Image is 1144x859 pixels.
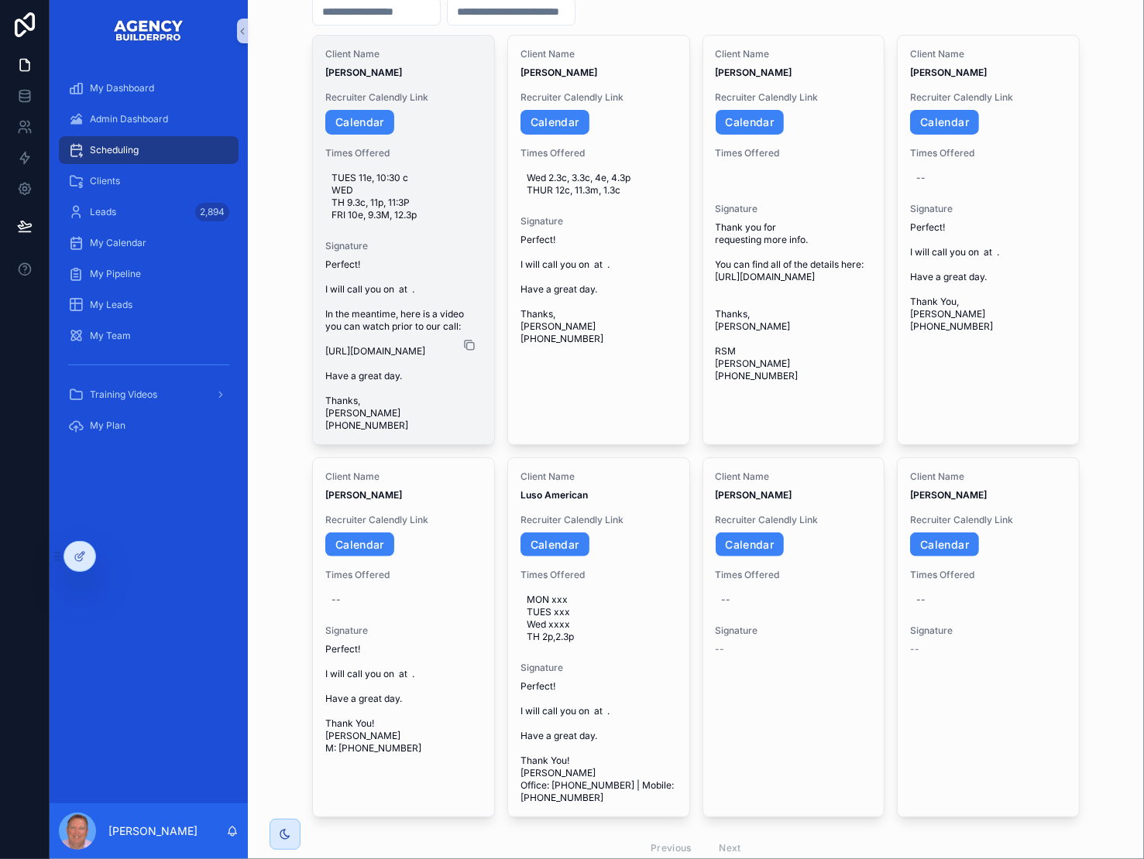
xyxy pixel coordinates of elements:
span: Client Name [716,48,872,60]
a: Calendar [520,110,589,135]
div: -- [916,172,926,184]
span: Perfect! I will call you on at . In the meantime, here is a video you can watch prior to our call... [325,258,482,432]
strong: [PERSON_NAME] [910,67,987,78]
a: Admin Dashboard [59,105,239,133]
a: Calendar [910,110,979,135]
span: My Plan [90,419,125,432]
span: My Pipeline [90,268,141,280]
strong: Luso American [520,489,588,501]
span: Times Offered [520,569,677,581]
span: Times Offered [325,569,482,581]
a: My Dashboard [59,74,239,102]
a: Clients [59,167,239,195]
a: Calendar [716,110,785,135]
a: Client Name[PERSON_NAME]Recruiter Calendly LinkCalendarTimes Offered--Signature-- [703,457,885,818]
span: Times Offered [716,147,872,159]
a: Client Name[PERSON_NAME]Recruiter Calendly LinkCalendarTimes OfferedSignatureThank you for reques... [703,35,885,445]
a: Client Name[PERSON_NAME]Recruiter Calendly LinkCalendarTimes OfferedTUES 11e, 10:30 c WED TH 9.3c... [312,35,495,445]
span: Perfect! I will call you on at . Have a great day. Thank You, [PERSON_NAME] [PHONE_NUMBER] [910,221,1067,333]
a: Calendar [325,110,394,135]
span: Recruiter Calendly Link [910,91,1067,104]
a: Client Name[PERSON_NAME]Recruiter Calendly LinkCalendarTimes Offered--SignaturePerfect! I will ca... [312,457,495,818]
img: App logo [113,19,184,43]
span: Times Offered [716,569,872,581]
a: Client Name[PERSON_NAME]Recruiter Calendly LinkCalendarTimes Offered--SignaturePerfect! I will ca... [897,35,1080,445]
span: Recruiter Calendly Link [716,91,872,104]
span: Wed 2.3c, 3.3c, 4e, 4.3p THUR 12c, 11.3m, 1.3c [527,172,671,197]
strong: [PERSON_NAME] [716,67,792,78]
span: Thank you for requesting more info. You can find all of the details here: [URL][DOMAIN_NAME] Than... [716,221,872,382]
span: My Calendar [90,237,146,249]
span: TUES 11e, 10:30 c WED TH 9.3c, 11p, 11:3P FRI 10e, 9.3M, 12.3p [332,172,476,221]
span: My Dashboard [90,82,154,94]
span: Client Name [520,48,677,60]
span: Signature [910,625,1067,637]
span: Training Videos [90,388,157,401]
div: scrollable content [50,62,248,462]
div: -- [332,594,341,606]
p: [PERSON_NAME] [108,823,198,839]
span: Perfect! I will call you on at . Have a great day. Thank You! [PERSON_NAME] M: [PHONE_NUMBER] [325,643,482,755]
span: MON xxx TUES xxx Wed xxxx TH 2p,2.3p [527,594,671,643]
a: Calendar [520,532,589,557]
span: Recruiter Calendly Link [520,91,677,104]
a: My Team [59,322,239,350]
a: Client Name[PERSON_NAME]Recruiter Calendly LinkCalendarTimes OfferedWed 2.3c, 3.3c, 4e, 4.3p THUR... [507,35,690,445]
span: Client Name [910,48,1067,60]
a: My Calendar [59,229,239,257]
a: My Pipeline [59,260,239,288]
span: Perfect! I will call you on at . Have a great day. Thanks, [PERSON_NAME] [PHONE_NUMBER] [520,234,677,345]
a: Calendar [910,532,979,557]
span: Times Offered [910,147,1067,159]
span: My Team [90,330,131,342]
span: Client Name [325,471,482,483]
span: Clients [90,175,120,187]
span: Signature [716,625,872,637]
span: Recruiter Calendly Link [325,91,482,104]
span: Client Name [910,471,1067,483]
a: Client Name[PERSON_NAME]Recruiter Calendly LinkCalendarTimes Offered--Signature-- [897,457,1080,818]
a: Leads2,894 [59,198,239,226]
a: My Leads [59,291,239,319]
a: Client NameLuso AmericanRecruiter Calendly LinkCalendarTimes OfferedMON xxx TUES xxx Wed xxxx TH ... [507,457,690,818]
div: -- [916,594,926,606]
strong: [PERSON_NAME] [910,489,987,501]
a: Calendar [325,532,394,557]
span: My Leads [90,299,132,311]
div: -- [722,594,731,606]
a: Calendar [716,532,785,557]
span: Recruiter Calendly Link [716,514,872,526]
span: Signature [910,203,1067,215]
a: Training Videos [59,381,239,409]
span: Signature [520,662,677,674]
span: Perfect! I will call you on at . Have a great day. Thank You! [PERSON_NAME] Office: [PHONE_NUMBER... [520,680,677,804]
span: Leads [90,206,116,218]
span: Client Name [325,48,482,60]
span: Signature [716,203,872,215]
span: Client Name [520,471,677,483]
span: Client Name [716,471,872,483]
strong: [PERSON_NAME] [520,67,597,78]
span: Signature [520,215,677,228]
span: Times Offered [520,147,677,159]
strong: [PERSON_NAME] [716,489,792,501]
span: Scheduling [90,144,139,156]
span: Recruiter Calendly Link [520,514,677,526]
span: Recruiter Calendly Link [910,514,1067,526]
span: Recruiter Calendly Link [325,514,482,526]
span: Signature [325,625,482,637]
strong: [PERSON_NAME] [325,489,402,501]
span: -- [716,643,725,655]
span: Signature [325,240,482,252]
div: 2,894 [195,203,229,221]
span: Admin Dashboard [90,113,168,125]
span: -- [910,643,919,655]
a: Scheduling [59,136,239,164]
a: My Plan [59,412,239,440]
span: Times Offered [325,147,482,159]
strong: [PERSON_NAME] [325,67,402,78]
span: Times Offered [910,569,1067,581]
